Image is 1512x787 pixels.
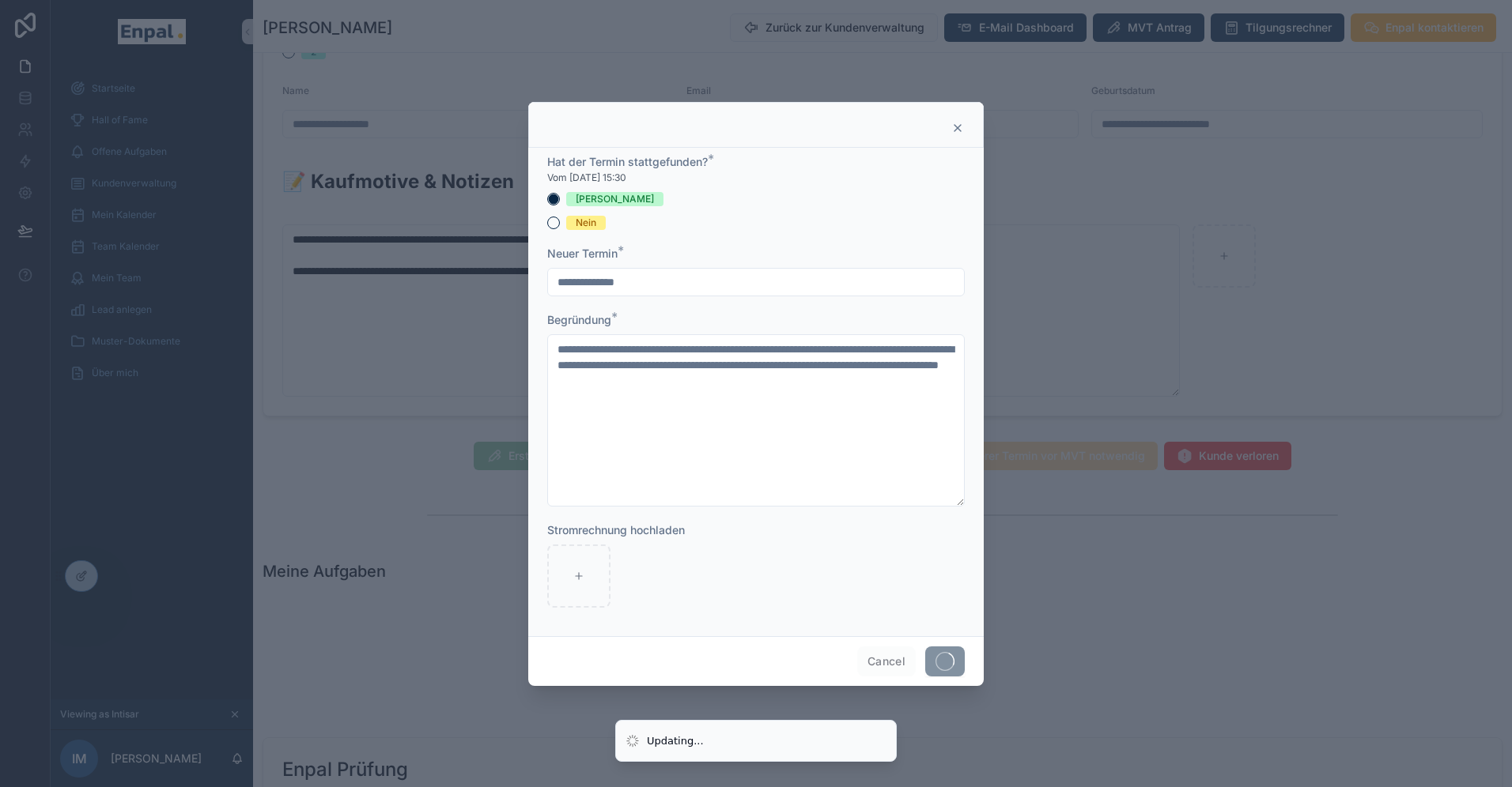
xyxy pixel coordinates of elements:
span: Neuer Termin [547,247,618,260]
span: Hat der Termin stattgefunden? [547,155,708,168]
span: Vom [DATE] 15:30 [547,171,626,184]
div: Updating... [647,733,704,749]
span: Begründung [547,313,611,326]
div: Nein [576,216,596,230]
div: [PERSON_NAME] [576,192,654,206]
span: Stromrechnung hochladen [547,523,685,537]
